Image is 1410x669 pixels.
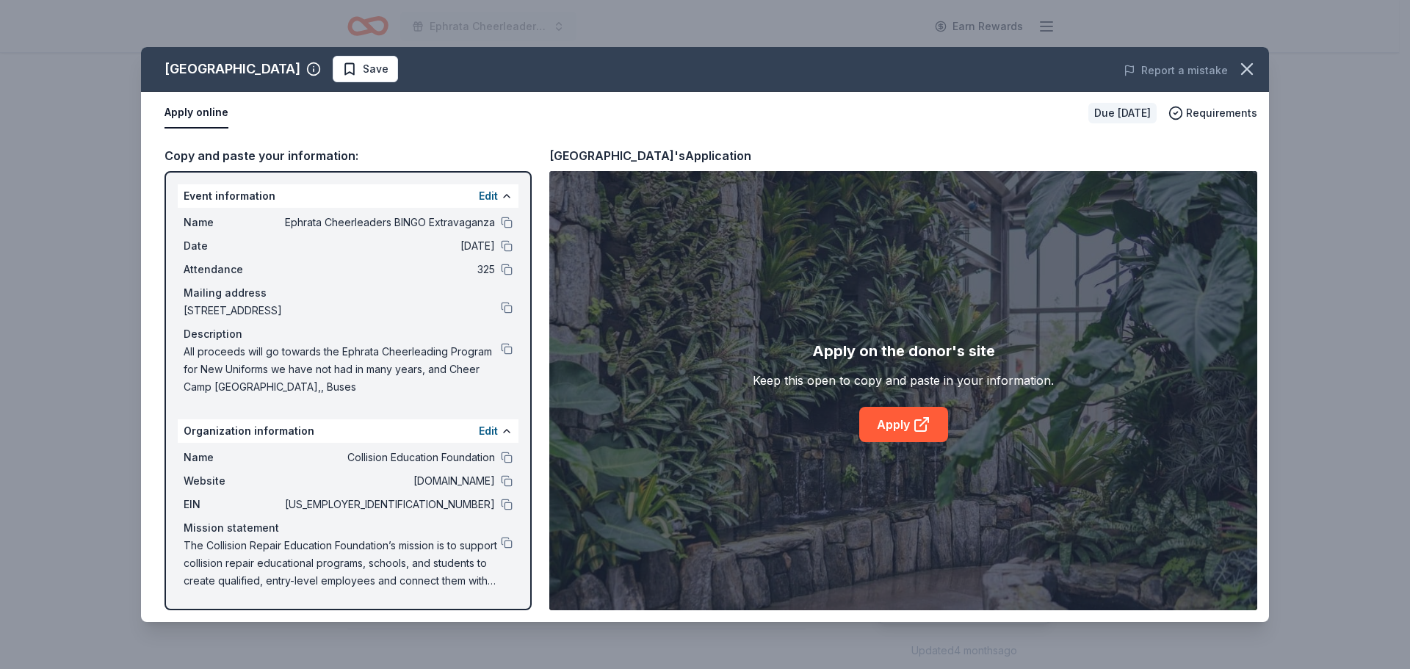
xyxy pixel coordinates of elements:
span: The Collision Repair Education Foundation’s mission is to support collision repair educational pr... [184,537,501,590]
div: Event information [178,184,518,208]
div: Organization information [178,419,518,443]
div: Apply on the donor's site [812,339,995,363]
span: [DOMAIN_NAME] [282,472,495,490]
span: Website [184,472,282,490]
div: Mission statement [184,519,513,537]
a: Apply [859,407,948,442]
span: Collision Education Foundation [282,449,495,466]
span: All proceeds will go towards the Ephrata Cheerleading Program for New Uniforms we have not had in... [184,343,501,396]
span: Save [363,60,388,78]
span: Requirements [1186,104,1257,122]
span: [US_EMPLOYER_IDENTIFICATION_NUMBER] [282,496,495,513]
span: Attendance [184,261,282,278]
button: Save [333,56,398,82]
button: Apply online [164,98,228,129]
div: Mailing address [184,284,513,302]
span: Name [184,449,282,466]
div: Due [DATE] [1088,103,1157,123]
span: 325 [282,261,495,278]
span: Ephrata Cheerleaders BINGO Extravaganza [282,214,495,231]
div: Keep this open to copy and paste in your information. [753,372,1054,389]
div: [GEOGRAPHIC_DATA] [164,57,300,81]
button: Edit [479,422,498,440]
span: [DATE] [282,237,495,255]
div: Copy and paste your information: [164,146,532,165]
div: Description [184,325,513,343]
span: Name [184,214,282,231]
span: [STREET_ADDRESS] [184,302,501,319]
span: Date [184,237,282,255]
div: [GEOGRAPHIC_DATA]'s Application [549,146,751,165]
button: Report a mistake [1124,62,1228,79]
button: Requirements [1168,104,1257,122]
button: Edit [479,187,498,205]
span: EIN [184,496,282,513]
